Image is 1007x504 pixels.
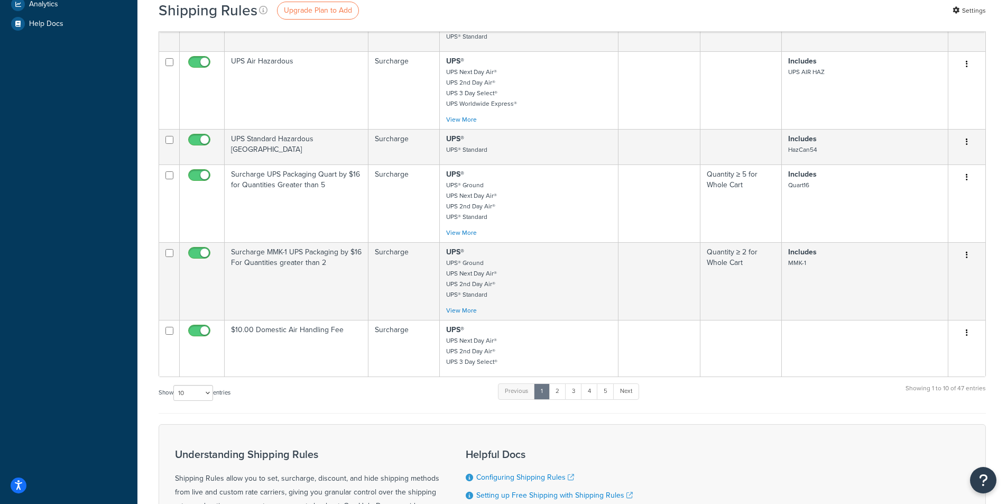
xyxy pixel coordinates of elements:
span: Help Docs [29,20,63,29]
a: Upgrade Plan to Add [277,2,359,20]
td: UPS Air Hazardous [225,51,368,129]
a: 1 [534,383,550,399]
div: Showing 1 to 10 of 47 entries [906,382,986,405]
strong: Includes [788,246,817,258]
small: MMK-1 [788,258,806,268]
a: Settings [953,3,986,18]
td: Surcharge [368,242,440,320]
a: Setting up Free Shipping with Shipping Rules [476,490,633,501]
button: Open Resource Center [970,467,996,493]
td: $10.00 Domestic Air Handling Fee [225,320,368,377]
a: 5 [597,383,614,399]
strong: Includes [788,133,817,144]
small: Quart16 [788,180,809,190]
small: UPS® Standard [446,145,487,154]
a: View More [446,115,477,124]
small: UPS Next Day Air® UPS 2nd Day Air® UPS 3 Day Select® UPS Worldwide Express® [446,67,517,108]
small: UPS Next Day Air® UPS 2nd Day Air® UPS 3 Day Select® [446,336,497,366]
td: Quantity ≥ 2 for Whole Cart [700,242,782,320]
label: Show entries [159,385,230,401]
a: Configuring Shipping Rules [476,472,574,483]
strong: UPS® [446,56,464,67]
a: View More [446,306,477,315]
a: Help Docs [8,14,130,33]
h3: Helpful Docs [466,448,639,460]
td: Surcharge [368,51,440,129]
a: Next [613,383,639,399]
select: Showentries [173,385,213,401]
strong: Includes [788,56,817,67]
small: UPS® Ground UPS Next Day Air® UPS 2nd Day Air® UPS® Standard [446,258,497,299]
a: 3 [565,383,582,399]
td: Surcharge [368,129,440,164]
strong: UPS® [446,246,464,258]
a: 2 [549,383,566,399]
strong: UPS® [446,169,464,180]
td: Surcharge [368,164,440,242]
strong: Includes [788,169,817,180]
td: Surcharge [368,320,440,377]
td: UPS Standard Hazardous [GEOGRAPHIC_DATA] [225,129,368,164]
small: HazCan54 [788,145,817,154]
a: 4 [581,383,598,399]
h3: Understanding Shipping Rules [175,448,439,460]
td: Quantity ≥ 5 for Whole Cart [700,164,782,242]
a: Previous [498,383,535,399]
small: UPS® Ground UPS Next Day Air® UPS 2nd Day Air® UPS® Standard [446,180,497,222]
span: Upgrade Plan to Add [284,5,352,16]
strong: UPS® [446,324,464,335]
td: Surcharge MMK-1 UPS Packaging by $16 For Quantities greater than 2 [225,242,368,320]
small: UPS AIR HAZ [788,67,825,77]
strong: UPS® [446,133,464,144]
a: View More [446,228,477,237]
td: Surcharge UPS Packaging Quart by $16 for Quantities Greater than 5 [225,164,368,242]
